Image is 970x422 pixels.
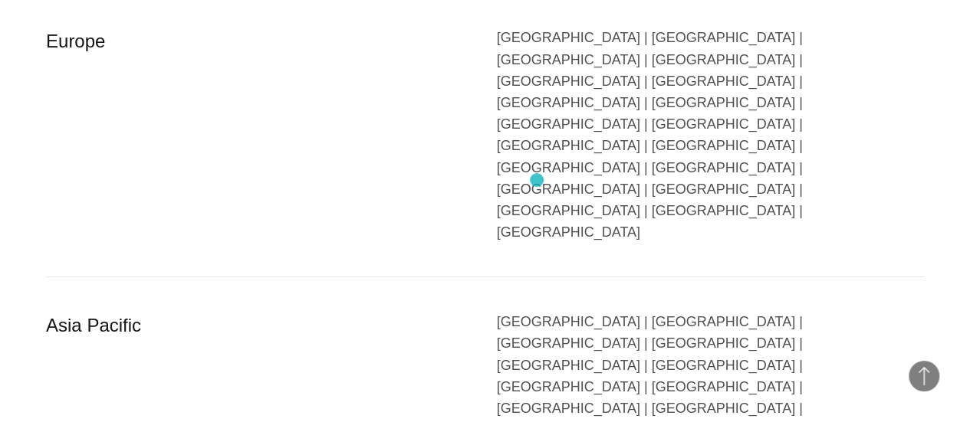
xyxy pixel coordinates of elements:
[46,27,474,243] div: Europe
[909,361,939,391] button: Back to Top
[497,27,925,243] div: [GEOGRAPHIC_DATA] | [GEOGRAPHIC_DATA] | [GEOGRAPHIC_DATA] | [GEOGRAPHIC_DATA] | [GEOGRAPHIC_DATA]...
